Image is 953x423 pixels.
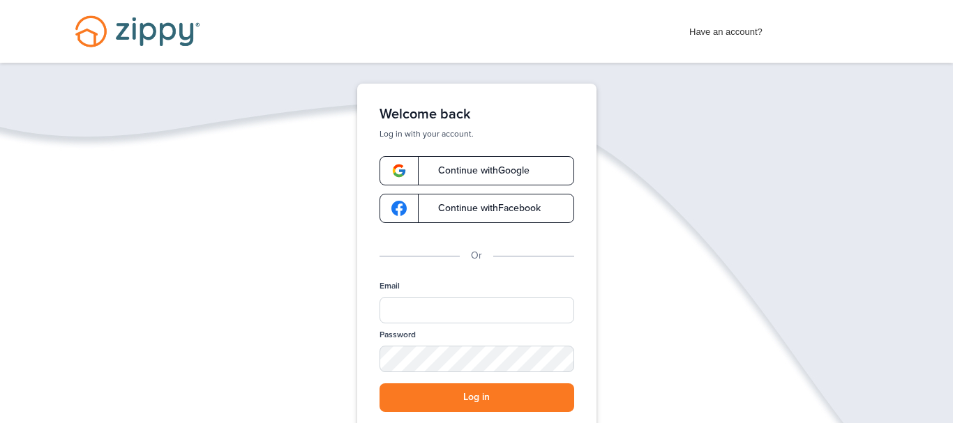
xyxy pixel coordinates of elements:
p: Log in with your account. [380,128,574,139]
input: Password [380,346,574,372]
span: Have an account? [689,17,763,40]
p: Or [471,248,482,263]
button: Log in [380,383,574,412]
img: google-logo [391,163,407,178]
span: Continue with Facebook [424,203,541,213]
label: Email [380,280,400,292]
img: google-logo [391,201,407,216]
a: google-logoContinue withFacebook [380,194,574,223]
span: Continue with Google [424,166,530,176]
input: Email [380,297,574,323]
h1: Welcome back [380,106,574,123]
a: google-logoContinue withGoogle [380,156,574,185]
label: Password [380,329,416,341]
